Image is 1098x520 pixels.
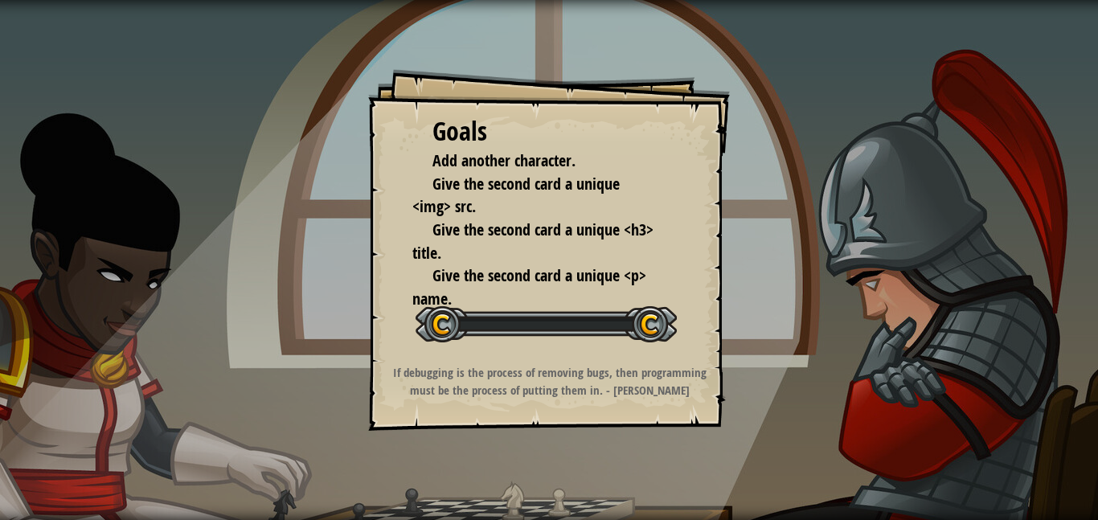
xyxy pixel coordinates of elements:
[432,149,576,171] span: Add another character.
[412,173,620,218] span: Give the second card a unique <img> src.
[393,364,707,398] strong: If debugging is the process of removing bugs, then programming must be the process of putting the...
[412,264,646,309] span: Give the second card a unique <p> name.
[412,264,662,310] li: Give the second card a unique <p> name.
[412,219,662,264] li: Give the second card a unique <h3> title.
[412,219,653,264] span: Give the second card a unique <h3> title.
[432,113,666,150] div: Goals
[412,149,662,173] li: Add another character.
[412,173,662,219] li: Give the second card a unique <img> src.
